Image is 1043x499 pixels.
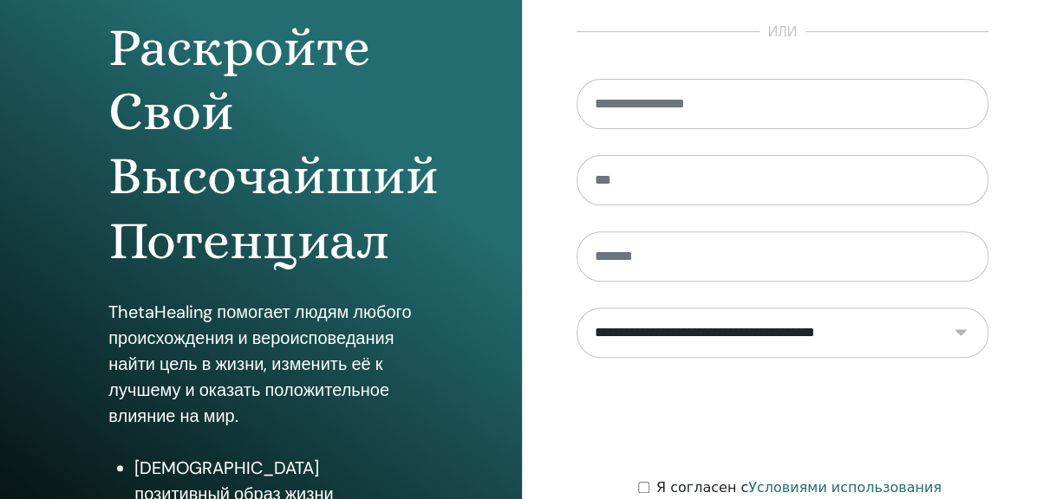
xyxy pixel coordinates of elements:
ya-tr-span: ThetaHealing помогает людям любого происхождения и вероисповедания найти цель в жизни, изменить е... [108,301,411,427]
ya-tr-span: Раскройте Свой Высочайший Потенциал [108,16,439,271]
iframe: Рекапча [650,384,914,451]
ya-tr-span: Я согласен с [656,479,748,496]
a: Условиями использования [748,479,942,496]
ya-tr-span: или [768,23,798,41]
